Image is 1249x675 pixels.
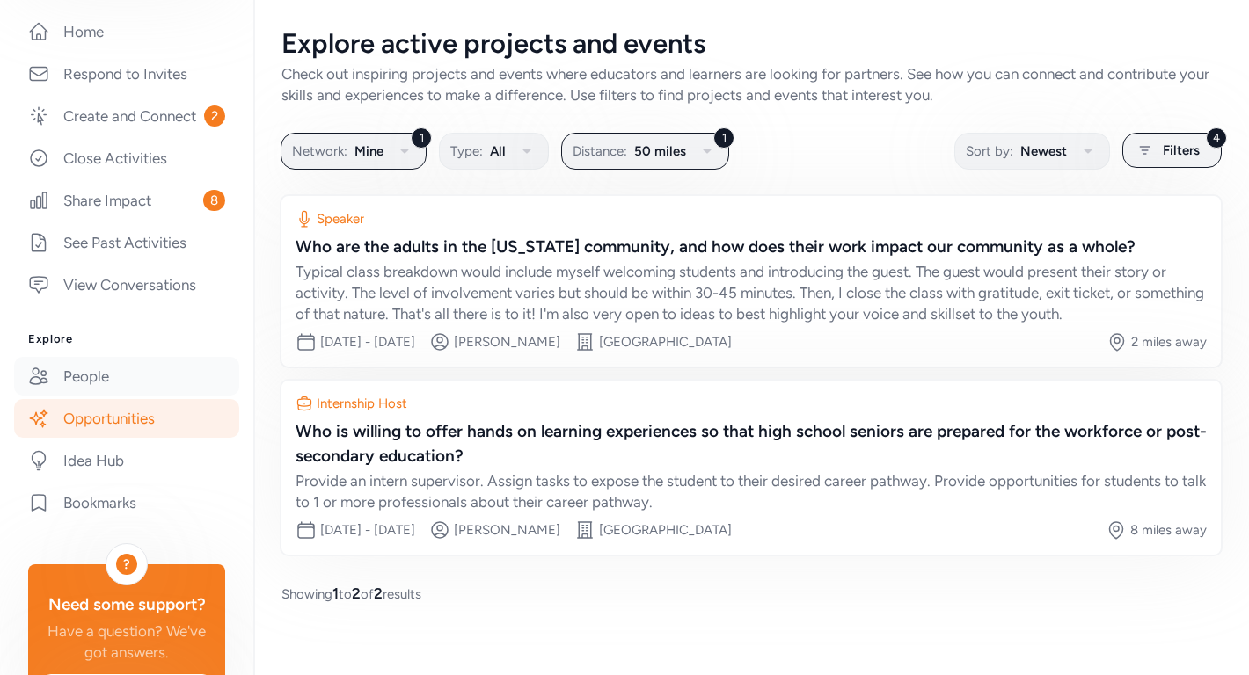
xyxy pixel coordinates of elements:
button: 1Network:Mine [281,133,427,170]
div: [PERSON_NAME] [454,521,560,539]
span: 2 [374,584,383,602]
div: 8 miles away [1130,521,1207,539]
div: Explore active projects and events [281,28,1221,60]
a: Respond to Invites [14,54,239,93]
span: Sort by: [966,141,1013,162]
button: 1Distance:50 miles [561,133,729,170]
div: 2 miles away [1131,333,1207,351]
span: Network: [292,141,347,162]
a: See Past Activities [14,223,239,262]
div: Speaker [317,210,364,228]
div: ? [116,554,137,575]
span: 8 [203,190,225,211]
a: Bookmarks [14,483,239,522]
div: 1 [713,127,734,149]
a: Opportunities [14,399,239,438]
span: Type: [450,141,483,162]
div: [GEOGRAPHIC_DATA] [599,521,732,539]
span: Mine [354,141,383,162]
span: Showing to of results [281,583,421,604]
a: Idea Hub [14,441,239,480]
a: Home [14,12,239,51]
a: View Conversations [14,265,239,304]
a: Share Impact8 [14,181,239,220]
div: [DATE] - [DATE] [320,333,415,351]
span: 2 [352,584,361,602]
div: 1 [411,127,432,149]
span: 1 [332,584,339,602]
div: Have a question? We've got answers. [42,621,211,663]
span: Newest [1020,141,1067,162]
div: Provide an intern supervisor. Assign tasks to expose the student to their desired career pathway.... [296,470,1207,512]
div: [PERSON_NAME] [454,333,560,351]
div: Who are the adults in the [US_STATE] community, and how does their work impact our community as a... [296,235,1207,259]
div: [GEOGRAPHIC_DATA] [599,333,732,351]
h3: Explore [28,332,225,346]
div: Internship Host [317,395,407,412]
div: Check out inspiring projects and events where educators and learners are looking for partners. Se... [281,63,1221,105]
span: All [490,141,506,162]
button: Sort by:Newest [954,133,1110,170]
div: [DATE] - [DATE] [320,521,415,539]
div: Need some support? [42,592,211,617]
a: Create and Connect2 [14,97,239,135]
span: Filters [1163,140,1200,161]
div: 4 [1206,127,1227,149]
div: Who is willing to offer hands on learning experiences so that high school seniors are prepared fo... [296,419,1207,468]
span: Distance: [573,141,627,162]
span: 2 [204,105,225,127]
a: Close Activities [14,139,239,178]
a: People [14,357,239,396]
button: Type:All [439,133,549,170]
span: 50 miles [634,141,686,162]
div: Typical class breakdown would include myself welcoming students and introducing the guest. The gu... [296,261,1207,324]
